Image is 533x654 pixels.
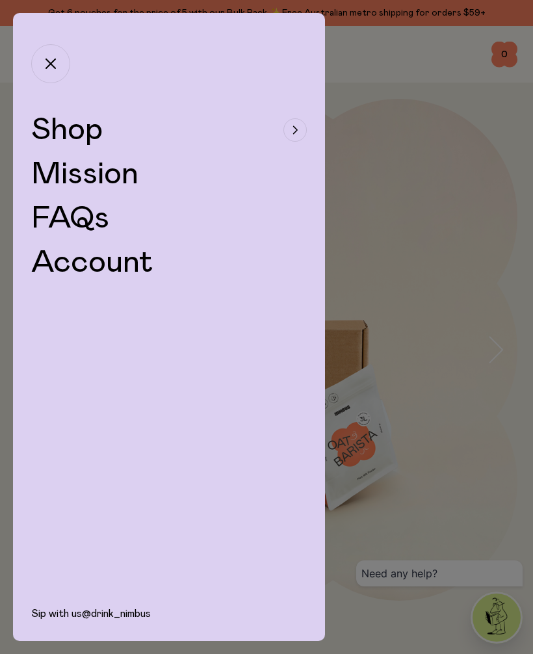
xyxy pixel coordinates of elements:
button: Shop [31,114,307,146]
a: @drink_nimbus [82,608,151,619]
a: FAQs [31,203,109,234]
a: Account [31,247,153,278]
div: Sip with us [13,607,325,641]
a: Mission [31,159,138,190]
span: Shop [31,114,103,146]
